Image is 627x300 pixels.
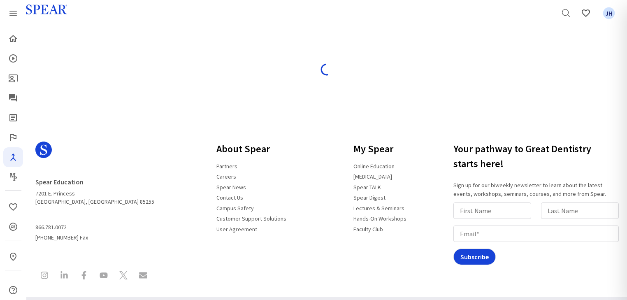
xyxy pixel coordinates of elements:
[599,3,619,23] a: Favorites
[453,202,531,219] input: First Name
[35,221,154,242] span: [PHONE_NUMBER] Fax
[3,88,23,108] a: Spear Talk
[3,29,23,49] a: Home
[348,159,399,173] a: Online Education
[3,3,23,23] a: Spear Products
[348,222,388,236] a: Faculty Club
[3,217,23,237] a: CE Credits
[556,3,576,23] a: Search
[453,249,496,265] input: Subscribe
[211,191,248,205] a: Contact Us
[603,7,615,19] span: JH
[348,138,411,160] h3: My Spear
[3,197,23,217] a: Favorites
[3,128,23,147] a: Faculty Club Elite
[3,147,23,167] a: Navigator Pro
[453,138,622,174] h3: Your pathway to Great Dentistry starts here!
[35,142,52,158] svg: Spear Logo
[541,202,619,219] input: Last Name
[3,68,23,88] a: Patient Education
[3,280,23,300] a: Help
[95,266,113,286] a: Spear Education on YouTube
[576,3,596,23] a: Favorites
[320,63,333,76] img: spinner-blue.svg
[35,266,53,286] a: Spear Education on Instagram
[211,201,259,215] a: Campus Safety
[35,221,72,235] a: 866.781.0072
[211,170,241,184] a: Careers
[3,167,23,187] a: Masters Program
[211,138,291,160] h3: About Spear
[75,266,93,286] a: Spear Education on Facebook
[348,180,386,194] a: Spear TALK
[211,159,242,173] a: Partners
[211,212,291,226] a: Customer Support Solutions
[453,226,619,242] input: Email*
[41,51,613,59] h4: Loading
[55,266,73,286] a: Spear Education on LinkedIn
[3,49,23,68] a: Courses
[3,277,23,297] a: My Study Club
[114,266,132,286] a: Spear Education on X
[348,212,411,226] a: Hands-On Workshops
[211,180,251,194] a: Spear News
[35,138,154,168] a: Spear Logo
[3,247,23,267] a: In-Person & Virtual
[453,181,622,198] p: Sign up for our biweekly newsletter to learn about the latest events, workshops, seminars, course...
[348,191,390,205] a: Spear Digest
[348,170,397,184] a: [MEDICAL_DATA]
[348,201,409,215] a: Lectures & Seminars
[3,108,23,128] a: Spear Digest
[211,222,262,236] a: User Agreement
[35,174,88,189] a: Spear Education
[35,174,154,206] address: 7201 E. Princess [GEOGRAPHIC_DATA], [GEOGRAPHIC_DATA] 85255
[134,266,152,286] a: Contact Spear Education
